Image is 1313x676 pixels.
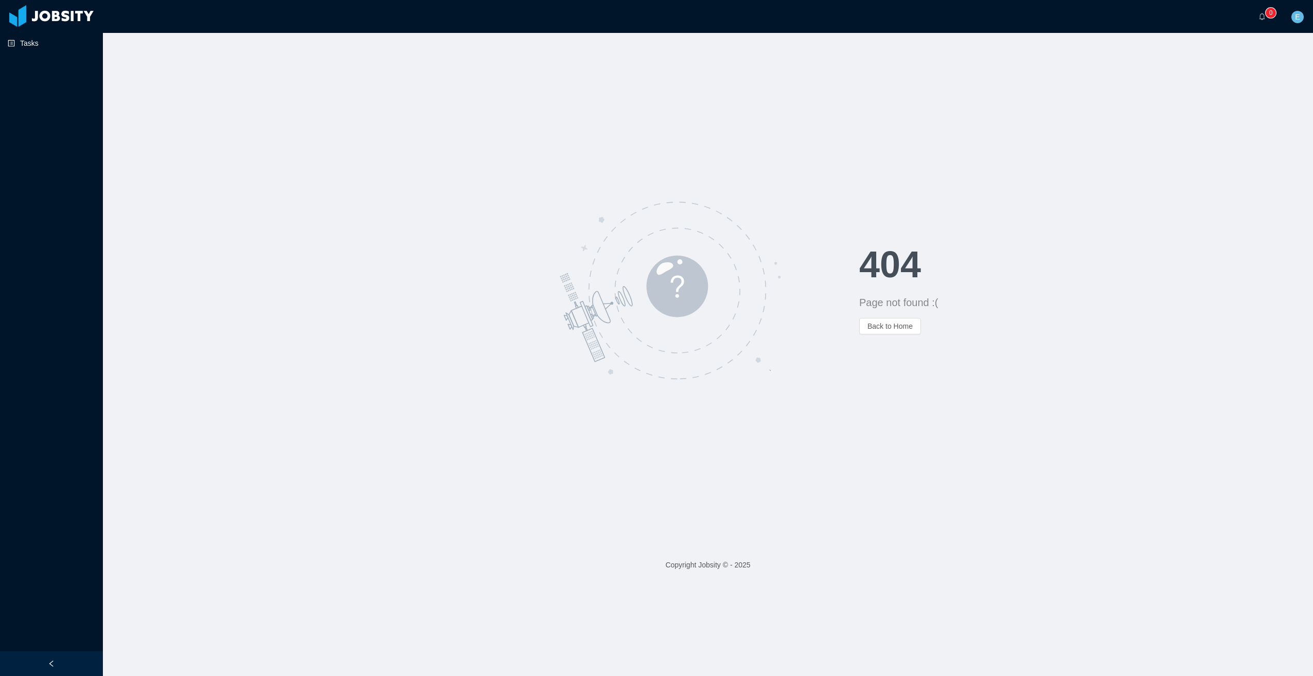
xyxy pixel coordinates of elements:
a: Back to Home [859,322,921,330]
sup: 0 [1266,8,1276,18]
i: icon: bell [1258,13,1266,20]
button: Back to Home [859,318,921,334]
span: E [1295,11,1300,23]
footer: Copyright Jobsity © - 2025 [103,547,1313,583]
h1: 404 [859,246,1313,283]
div: Page not found :( [859,295,1313,310]
a: icon: profileTasks [8,33,95,54]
